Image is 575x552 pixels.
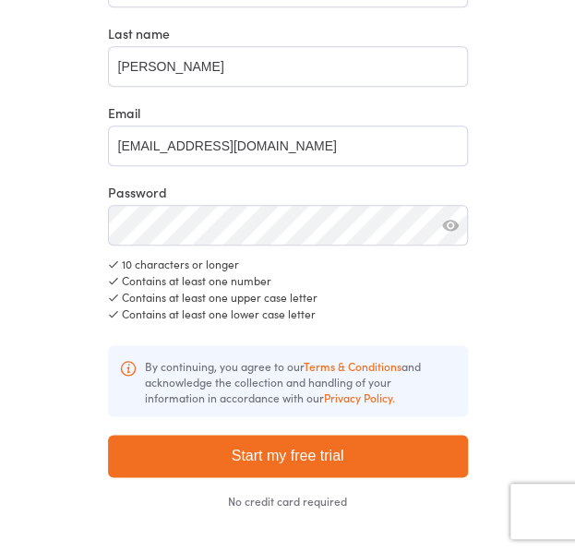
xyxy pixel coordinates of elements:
input: Last name [108,46,468,87]
div: Password [108,183,468,201]
a: Privacy Policy. [324,390,395,405]
div: No credit card required [108,496,468,507]
div: Email [108,103,468,122]
div: 10 characters or longer [108,256,468,272]
div: By continuing, you agree to our and acknowledge the collection and handling of your information i... [108,345,468,416]
a: Terms & Conditions [304,358,401,374]
div: Contains at least one lower case letter [108,306,468,322]
input: Your business email [108,126,468,166]
div: Contains at least one number [108,272,468,289]
input: Start my free trial [108,435,468,477]
div: Last name [108,24,468,42]
div: Contains at least one upper case letter [108,289,468,306]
